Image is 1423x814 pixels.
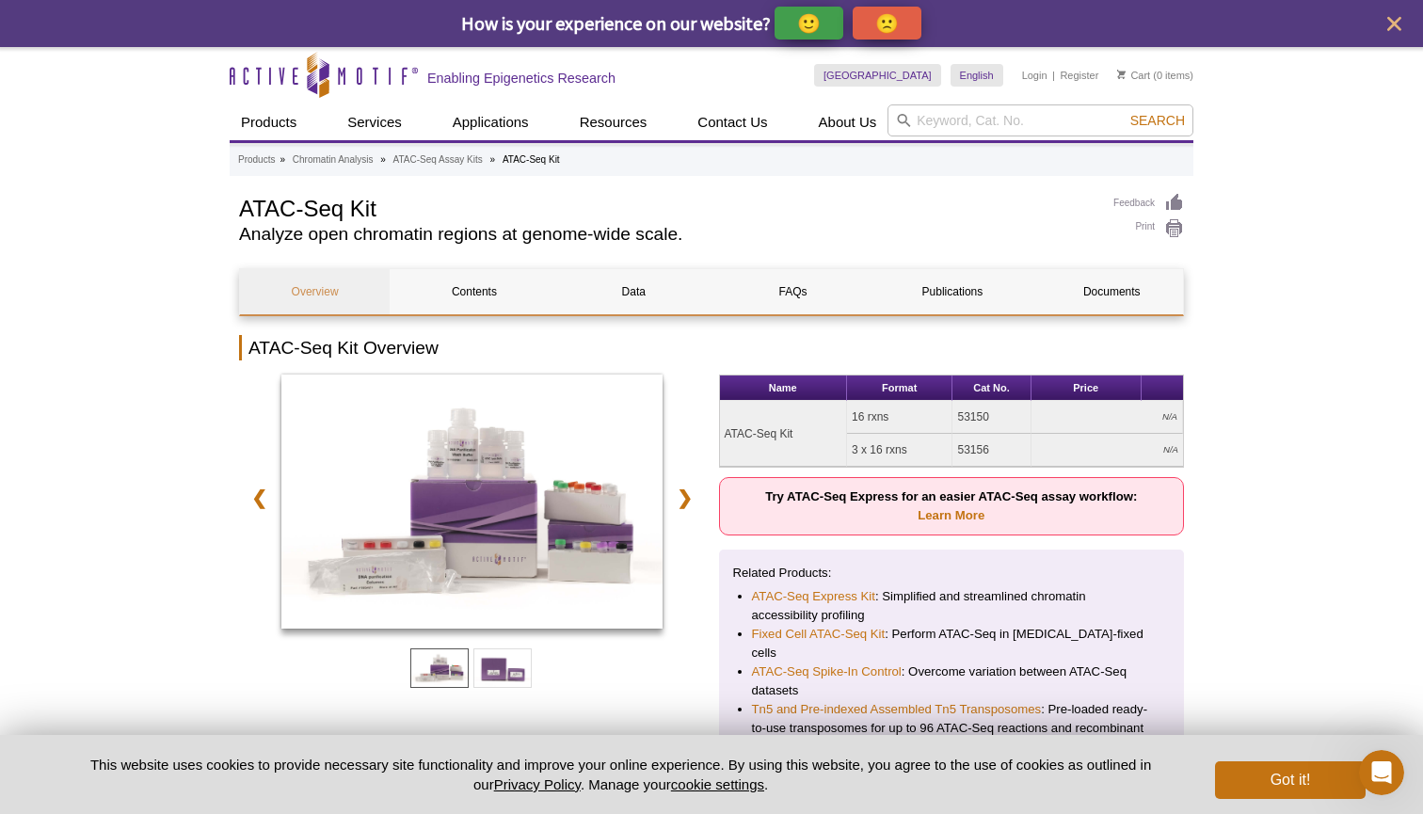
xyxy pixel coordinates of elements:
img: ATAC-Seq Kit [281,375,663,629]
td: 16 rxns [847,401,953,434]
a: Cart [1117,69,1150,82]
a: Products [230,104,308,140]
a: Contact Us [686,104,778,140]
li: | [1052,64,1055,87]
iframe: Intercom live chat [1359,750,1404,795]
a: [GEOGRAPHIC_DATA] [814,64,941,87]
th: Name [720,375,847,401]
a: Fixed Cell ATAC-Seq Kit [752,625,886,644]
input: Keyword, Cat. No. [887,104,1193,136]
a: Learn More [918,508,984,522]
a: Tn5 and Pre-indexed Assembled Tn5 Transposomes [752,700,1042,719]
span: How is your experience on our website? [461,11,771,35]
h1: ATAC-Seq Kit [239,193,1095,221]
img: Your Cart [1117,70,1126,79]
th: Format [847,375,953,401]
h2: Analyze open chromatin regions at genome-wide scale. [239,226,1095,243]
li: : Overcome variation between ATAC-Seq datasets [752,662,1152,700]
a: English [951,64,1003,87]
a: Register [1060,69,1098,82]
td: 3 x 16 rxns [847,434,953,467]
th: Cat No. [952,375,1031,401]
span: Search [1130,113,1185,128]
button: Got it! [1215,761,1366,799]
a: Documents [1037,269,1187,314]
a: ATAC-Seq Spike-In Control [752,662,902,681]
td: ATAC-Seq Kit [720,401,847,467]
p: This website uses cookies to provide necessary site functionality and improve your online experie... [57,755,1184,794]
td: N/A [1031,434,1183,467]
li: : Perform ATAC-Seq in [MEDICAL_DATA]-fixed cells [752,625,1152,662]
a: About Us [807,104,888,140]
a: ❮ [239,476,280,519]
li: » [490,154,496,165]
a: ATAC-Seq Assay Kits [393,152,483,168]
a: ❯ [664,476,705,519]
a: Overview [240,269,390,314]
a: ATAC-Seq Express Kit [752,587,875,606]
a: Login [1022,69,1047,82]
th: Price [1031,375,1142,401]
a: Services [336,104,413,140]
a: Privacy Policy [494,776,581,792]
a: Contents [399,269,549,314]
p: 🙂 [797,11,821,35]
strong: Try ATAC-Seq Express for an easier ATAC-Seq assay workflow: [765,489,1137,522]
a: Chromatin Analysis [293,152,374,168]
li: » [280,154,285,165]
li: (0 items) [1117,64,1193,87]
a: Data [559,269,709,314]
a: Print [1113,218,1184,239]
li: ATAC-Seq Kit [503,154,560,165]
li: » [380,154,386,165]
p: Related Products: [733,564,1171,583]
a: Resources [568,104,659,140]
td: 53150 [952,401,1031,434]
button: close [1383,12,1406,36]
a: ATAC-Seq Kit [281,375,663,634]
td: 53156 [952,434,1031,467]
li: : Pre-loaded ready-to-use transposomes for up to 96 ATAC-Seq reactions and recombinant Tn5 transp... [752,700,1152,757]
h2: Enabling Epigenetics Research [427,70,616,87]
li: : Simplified and streamlined chromatin accessibility profiling [752,587,1152,625]
a: Products [238,152,275,168]
a: Publications [877,269,1027,314]
p: 🙁 [875,11,899,35]
a: Applications [441,104,540,140]
h2: ATAC-Seq Kit Overview [239,335,1184,360]
button: cookie settings [671,776,764,792]
button: Search [1125,112,1191,129]
a: Feedback [1113,193,1184,214]
a: FAQs [718,269,868,314]
td: N/A [1031,401,1183,434]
